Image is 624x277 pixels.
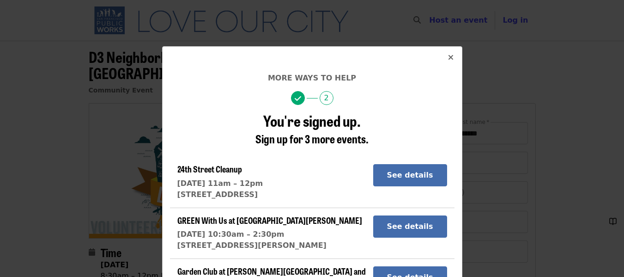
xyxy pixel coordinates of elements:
span: 2 [320,91,333,105]
button: Close [440,47,462,69]
a: See details [373,222,447,231]
a: See details [373,171,447,179]
div: [DATE] 10:30am – 2:30pm [177,229,362,240]
button: See details [373,215,447,238]
a: GREEN With Us at [GEOGRAPHIC_DATA][PERSON_NAME][DATE] 10:30am – 2:30pm[STREET_ADDRESS][PERSON_NAME] [177,215,362,252]
span: 24th Street Cleanup [177,163,242,175]
i: check icon [295,94,301,103]
span: More ways to help [268,74,356,82]
span: You're signed up. [263,110,361,131]
a: 24th Street Cleanup[DATE] 11am – 12pm[STREET_ADDRESS] [177,164,263,200]
i: times icon [448,53,454,62]
div: [STREET_ADDRESS][PERSON_NAME] [177,240,362,251]
span: Sign up for 3 more events. [255,130,369,147]
button: See details [373,164,447,186]
span: GREEN With Us at [GEOGRAPHIC_DATA][PERSON_NAME] [177,214,362,226]
div: [STREET_ADDRESS] [177,189,263,200]
div: [DATE] 11am – 12pm [177,178,263,189]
